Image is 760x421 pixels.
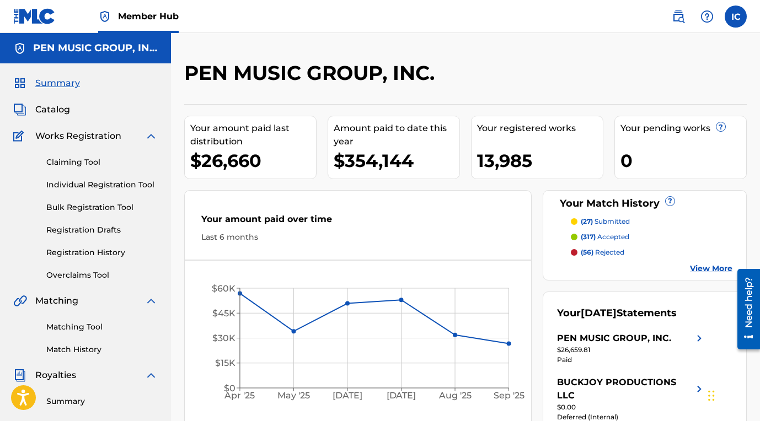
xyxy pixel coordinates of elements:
div: $26,659.81 [557,345,706,355]
span: (56) [581,248,593,256]
img: Royalties [13,369,26,382]
div: Your Statements [557,306,677,321]
tspan: $0 [224,383,236,393]
img: MLC Logo [13,8,56,24]
img: help [700,10,714,23]
span: Matching [35,294,78,307]
span: [DATE] [581,307,617,319]
tspan: [DATE] [333,391,362,401]
img: right chevron icon [693,376,706,402]
a: SummarySummary [13,77,80,90]
img: right chevron icon [693,332,706,345]
div: Paid [557,355,706,365]
span: (27) [581,217,593,225]
span: Member Hub [118,10,179,23]
span: (317) [581,233,596,241]
span: ? [666,197,675,206]
span: Works Registration [35,129,121,143]
tspan: [DATE] [387,391,416,401]
div: Your amount paid last distribution [190,122,316,148]
p: rejected [581,247,624,257]
p: accepted [581,232,629,242]
tspan: $15K [215,358,236,369]
h2: PEN MUSIC GROUP, INC. [184,61,440,85]
div: $26,660 [190,148,316,173]
tspan: $60K [212,283,236,294]
div: Amount paid to date this year [334,122,459,148]
div: Your Match History [557,196,732,211]
div: BUCKJOY PRODUCTIONS LLC [557,376,693,402]
div: 0 [620,148,746,173]
div: $354,144 [334,148,459,173]
img: Accounts [13,42,26,55]
span: Summary [35,77,80,90]
img: Catalog [13,103,26,116]
tspan: Apr '25 [224,391,255,401]
a: Public Search [667,6,689,28]
img: expand [144,129,158,143]
img: expand [144,369,158,382]
img: Summary [13,77,26,90]
div: Your pending works [620,122,746,135]
img: search [672,10,685,23]
img: expand [144,294,158,307]
a: (27) submitted [571,217,732,226]
div: Drag [708,379,715,412]
img: Top Rightsholder [98,10,111,23]
a: View More [690,263,732,274]
a: Individual Registration Tool [46,179,158,191]
a: Claiming Tool [46,156,158,168]
a: PEN MUSIC GROUP, INC.right chevron icon$26,659.81Paid [557,332,706,365]
a: CatalogCatalog [13,103,70,116]
span: Catalog [35,103,70,116]
a: Match History [46,344,158,355]
img: Works Registration [13,129,28,143]
a: Registration History [46,247,158,258]
p: submitted [581,217,630,226]
a: Registration Drafts [46,224,158,236]
a: Overclaims Tool [46,269,158,281]
tspan: Sep '25 [494,391,524,401]
tspan: Aug '25 [438,391,472,401]
img: Matching [13,294,27,307]
a: Matching Tool [46,321,158,333]
span: Royalties [35,369,76,382]
a: (56) rejected [571,247,732,257]
tspan: $30K [212,333,236,343]
div: Your registered works [477,122,603,135]
div: PEN MUSIC GROUP, INC. [557,332,671,345]
span: ? [716,122,725,131]
iframe: Chat Widget [705,368,760,421]
h5: PEN MUSIC GROUP, INC. [33,42,158,55]
div: Your amount paid over time [201,213,515,231]
a: Summary [46,396,158,407]
div: User Menu [725,6,747,28]
iframe: Resource Center [729,264,760,355]
tspan: $45K [212,308,236,319]
div: 13,985 [477,148,603,173]
div: Help [696,6,718,28]
a: Bulk Registration Tool [46,202,158,213]
div: Last 6 months [201,231,515,243]
tspan: May '25 [277,391,310,401]
div: $0.00 [557,402,706,412]
a: (317) accepted [571,232,732,242]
